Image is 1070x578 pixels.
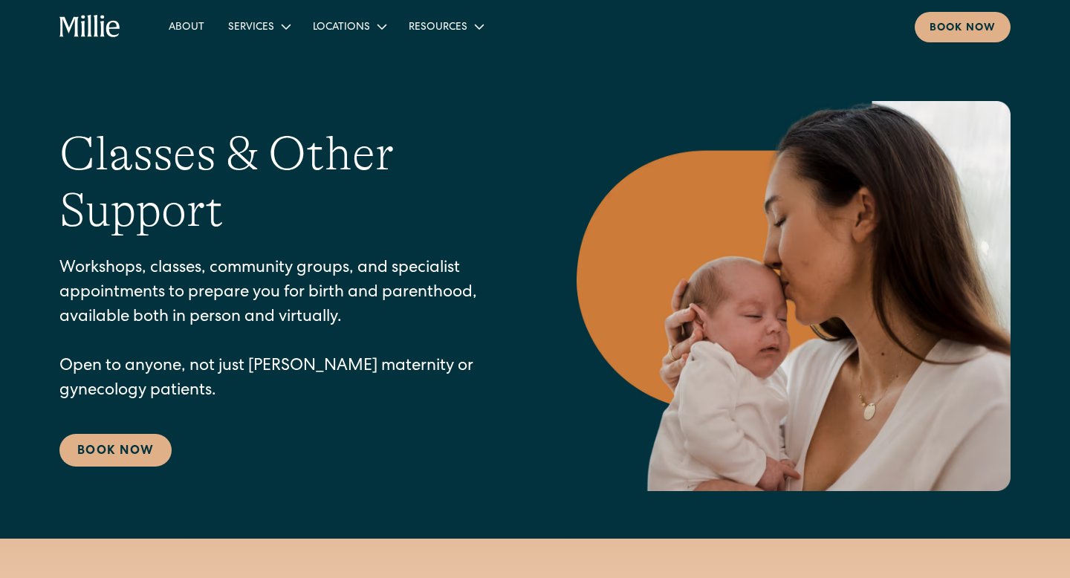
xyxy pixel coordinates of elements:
div: Book now [930,21,996,36]
div: Resources [397,14,494,39]
a: Book Now [59,434,172,467]
div: Locations [301,14,397,39]
p: Workshops, classes, community groups, and specialist appointments to prepare you for birth and pa... [59,257,517,404]
div: Services [216,14,301,39]
div: Services [228,20,274,36]
img: Mother kissing her newborn on the forehead, capturing a peaceful moment of love and connection in... [577,101,1011,491]
a: About [157,14,216,39]
h1: Classes & Other Support [59,126,517,240]
div: Resources [409,20,467,36]
div: Locations [313,20,370,36]
a: home [59,15,121,39]
a: Book now [915,12,1011,42]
